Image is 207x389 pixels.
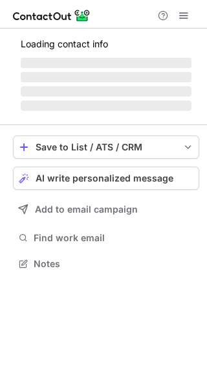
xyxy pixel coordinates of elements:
span: AI write personalized message [36,173,173,183]
button: Notes [13,255,199,273]
span: ‌ [21,100,191,111]
span: ‌ [21,72,191,82]
button: AI write personalized message [13,167,199,190]
button: Find work email [13,229,199,247]
button: save-profile-one-click [13,136,199,159]
button: Add to email campaign [13,198,199,221]
img: ContactOut v5.3.10 [13,8,91,23]
span: Find work email [34,232,194,244]
p: Loading contact info [21,39,191,49]
span: Add to email campaign [35,204,138,215]
span: ‌ [21,86,191,97]
span: Notes [34,258,194,270]
span: ‌ [21,58,191,68]
div: Save to List / ATS / CRM [36,142,177,152]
